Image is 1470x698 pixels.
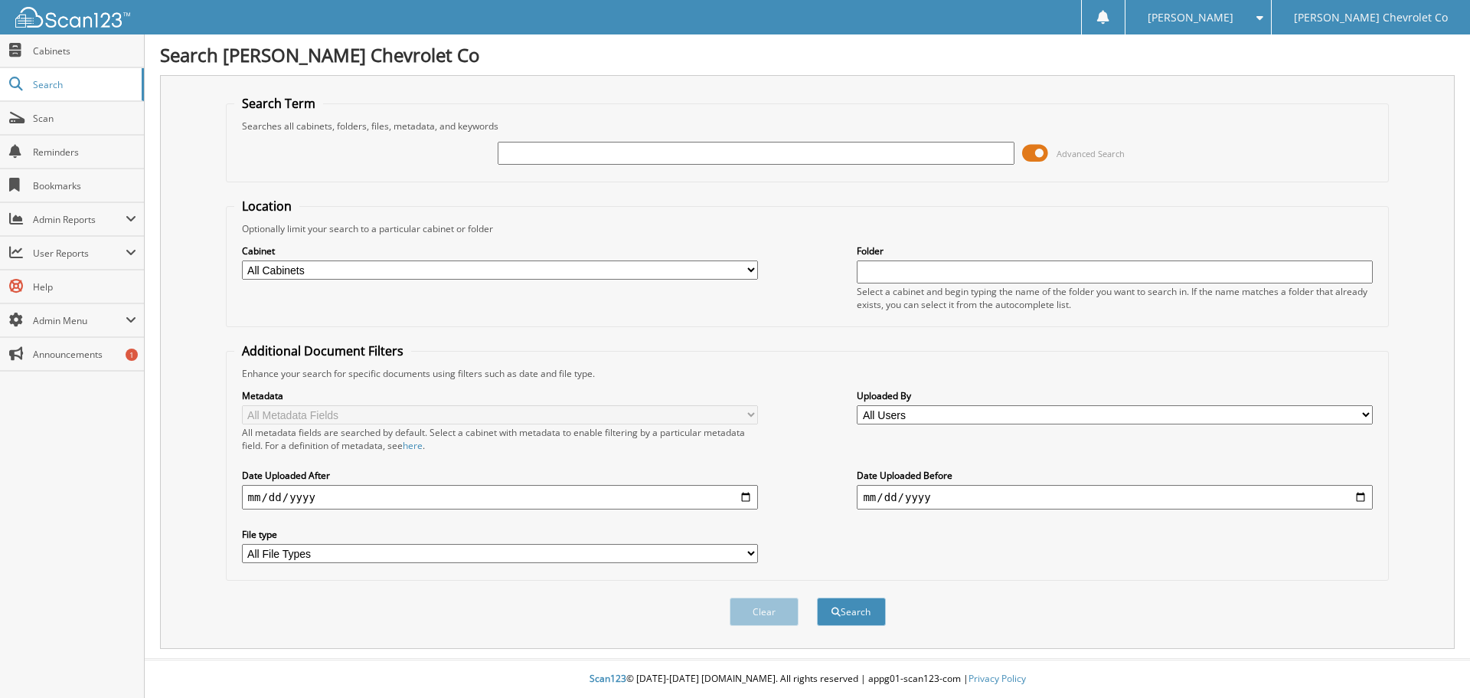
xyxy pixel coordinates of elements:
[234,222,1381,235] div: Optionally limit your search to a particular cabinet or folder
[33,247,126,260] span: User Reports
[33,213,126,226] span: Admin Reports
[857,469,1373,482] label: Date Uploaded Before
[33,280,136,293] span: Help
[857,244,1373,257] label: Folder
[242,389,758,402] label: Metadata
[969,672,1026,685] a: Privacy Policy
[242,426,758,452] div: All metadata fields are searched by default. Select a cabinet with metadata to enable filtering b...
[33,78,134,91] span: Search
[33,146,136,159] span: Reminders
[1057,148,1125,159] span: Advanced Search
[160,42,1455,67] h1: Search [PERSON_NAME] Chevrolet Co
[234,198,299,215] legend: Location
[33,314,126,327] span: Admin Menu
[857,285,1373,311] div: Select a cabinet and begin typing the name of the folder you want to search in. If the name match...
[590,672,626,685] span: Scan123
[33,44,136,57] span: Cabinets
[234,342,411,359] legend: Additional Document Filters
[234,120,1381,133] div: Searches all cabinets, folders, files, metadata, and keywords
[403,439,423,452] a: here
[1294,13,1448,22] span: [PERSON_NAME] Chevrolet Co
[15,7,130,28] img: scan123-logo-white.svg
[242,528,758,541] label: File type
[234,95,323,112] legend: Search Term
[1148,13,1233,22] span: [PERSON_NAME]
[242,469,758,482] label: Date Uploaded After
[242,244,758,257] label: Cabinet
[33,348,136,361] span: Announcements
[730,598,799,626] button: Clear
[126,349,138,361] div: 1
[145,660,1470,698] div: © [DATE]-[DATE] [DOMAIN_NAME]. All rights reserved | appg01-scan123-com |
[242,485,758,510] input: start
[33,112,136,125] span: Scan
[234,367,1381,380] div: Enhance your search for specific documents using filters such as date and file type.
[857,485,1373,510] input: end
[817,598,886,626] button: Search
[33,179,136,192] span: Bookmarks
[857,389,1373,402] label: Uploaded By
